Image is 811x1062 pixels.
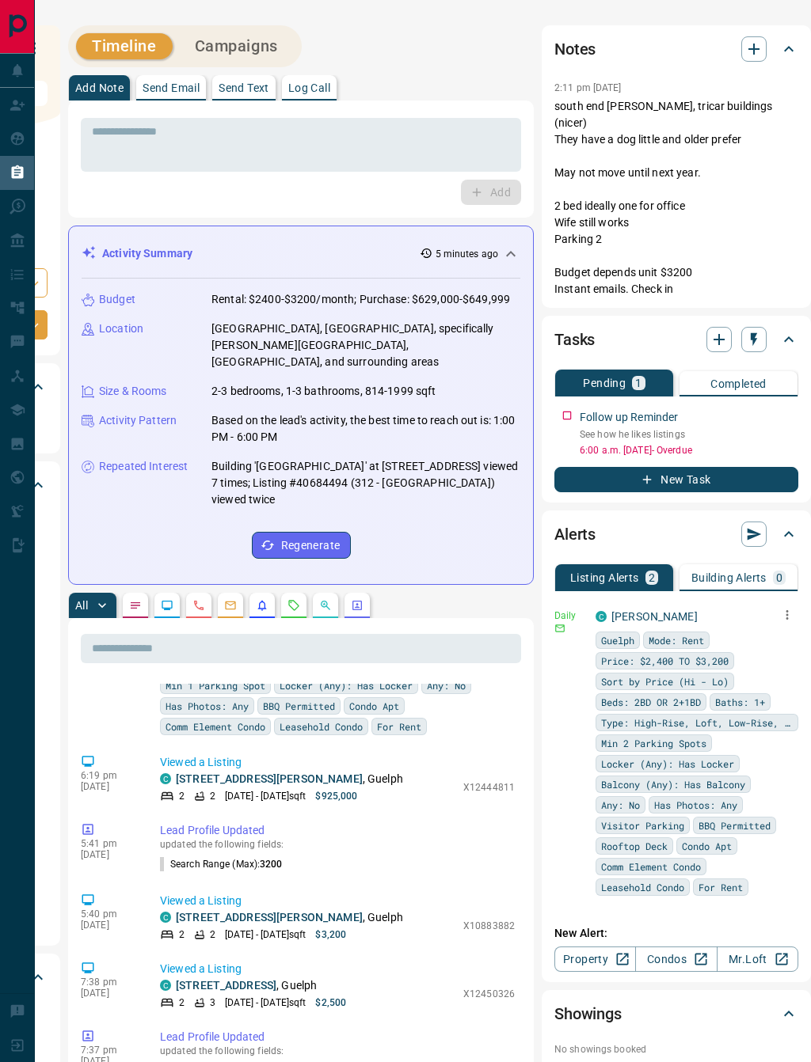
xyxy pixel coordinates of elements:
p: Daily [554,609,586,623]
p: Size & Rooms [99,383,167,400]
span: Locker (Any): Has Locker [601,756,734,772]
button: Regenerate [252,532,351,559]
span: Balcony (Any): Has Balcony [601,776,745,792]
svg: Calls [192,599,205,612]
p: 6:00 a.m. [DATE] - Overdue [580,443,798,457]
span: BBQ Permitted [699,817,771,833]
p: Budget [99,291,135,308]
p: 2 [210,789,215,803]
span: Any: No [427,677,466,693]
p: 5 minutes ago [436,247,498,261]
p: All [75,600,88,611]
p: Completed [710,378,767,389]
a: [STREET_ADDRESS][PERSON_NAME] [176,772,363,785]
p: $3,200 [315,927,346,942]
span: Beds: 2BD OR 2+1BD [601,694,701,710]
p: Listing Alerts [570,572,639,583]
p: updated the following fields: [160,839,515,850]
span: Condo Apt [349,698,399,714]
p: Building Alerts [691,572,767,583]
span: Has Photos: Any [654,797,737,813]
p: [DATE] [81,920,136,931]
a: Condos [635,946,717,972]
svg: Email [554,623,565,634]
span: Locker (Any): Has Locker [280,677,413,693]
span: Min 2 Parking Spots [601,735,706,751]
p: 2:11 pm [DATE] [554,82,622,93]
div: Notes [554,30,798,68]
p: , Guelph [176,909,403,926]
span: For Rent [699,879,743,895]
p: X12450326 [463,987,515,1001]
p: 6:19 pm [81,770,136,781]
p: Log Call [288,82,330,93]
p: Viewed a Listing [160,893,515,909]
span: Price: $2,400 TO $3,200 [601,653,729,669]
p: Follow up Reminder [580,409,678,426]
h2: Notes [554,36,596,62]
a: [STREET_ADDRESS][PERSON_NAME] [176,911,363,924]
svg: Listing Alerts [256,599,268,612]
p: 7:38 pm [81,977,136,988]
span: Type: High-Rise, Loft, Low-Rise, Luxury, Mid-Rise OR Penthouse [601,715,793,730]
p: 5:41 pm [81,838,136,849]
p: 2-3 bedrooms, 1-3 bathrooms, 814-1999 sqft [211,383,436,400]
div: Activity Summary5 minutes ago [82,239,520,268]
p: $2,500 [315,996,346,1010]
p: Activity Pattern [99,412,177,429]
p: Search Range (Max) : [160,857,283,871]
p: New Alert: [554,925,798,942]
span: BBQ Permitted [263,698,335,714]
span: Any: No [601,797,640,813]
span: Mode: Rent [649,632,704,648]
svg: Agent Actions [351,599,364,612]
p: , Guelph [176,771,403,787]
p: 2 [649,572,655,583]
span: Leasehold Condo [280,719,363,734]
p: X12444811 [463,780,515,795]
p: 1 [635,377,642,389]
p: [DATE] [81,988,136,999]
span: Has Photos: Any [166,698,249,714]
p: [GEOGRAPHIC_DATA], [GEOGRAPHIC_DATA], specifically [PERSON_NAME][GEOGRAPHIC_DATA], [GEOGRAPHIC_DA... [211,320,520,370]
p: 7:37 pm [81,1045,136,1056]
p: 2 [179,789,185,803]
p: X10883882 [463,919,515,933]
span: Guelph [601,632,634,648]
p: updated the following fields: [160,1045,515,1056]
div: Showings [554,995,798,1033]
a: [PERSON_NAME] [611,610,698,623]
svg: Emails [224,599,237,612]
p: Lead Profile Updated [160,822,515,839]
span: Visitor Parking [601,817,684,833]
div: Tasks [554,320,798,358]
a: Mr.Loft [717,946,798,972]
p: Viewed a Listing [160,754,515,771]
p: 2 [179,996,185,1010]
p: , Guelph [176,977,317,994]
p: Pending [583,377,626,389]
p: Location [99,320,143,337]
span: For Rent [377,719,421,734]
p: Rental: $2400-$3200/month; Purchase: $629,000-$649,999 [211,291,510,308]
div: condos.ca [160,912,171,923]
h2: Alerts [554,522,596,547]
span: Min 1 Parking Spot [166,677,265,693]
button: Campaigns [179,33,294,59]
span: Comm Element Condo [601,859,701,874]
span: Sort by Price (Hi - Lo) [601,673,729,689]
p: Viewed a Listing [160,961,515,977]
div: condos.ca [160,773,171,784]
p: $925,000 [315,789,357,803]
p: 2 [179,927,185,942]
p: [DATE] - [DATE] sqft [225,996,306,1010]
span: Condo Apt [682,838,732,854]
button: Timeline [76,33,173,59]
p: south end [PERSON_NAME], tricar buildings (nicer) They have a dog little and older prefer May not... [554,98,798,298]
svg: Requests [287,599,300,612]
div: condos.ca [160,980,171,991]
p: [DATE] [81,781,136,792]
span: 3200 [260,859,282,870]
a: Property [554,946,636,972]
p: 2 [210,927,215,942]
